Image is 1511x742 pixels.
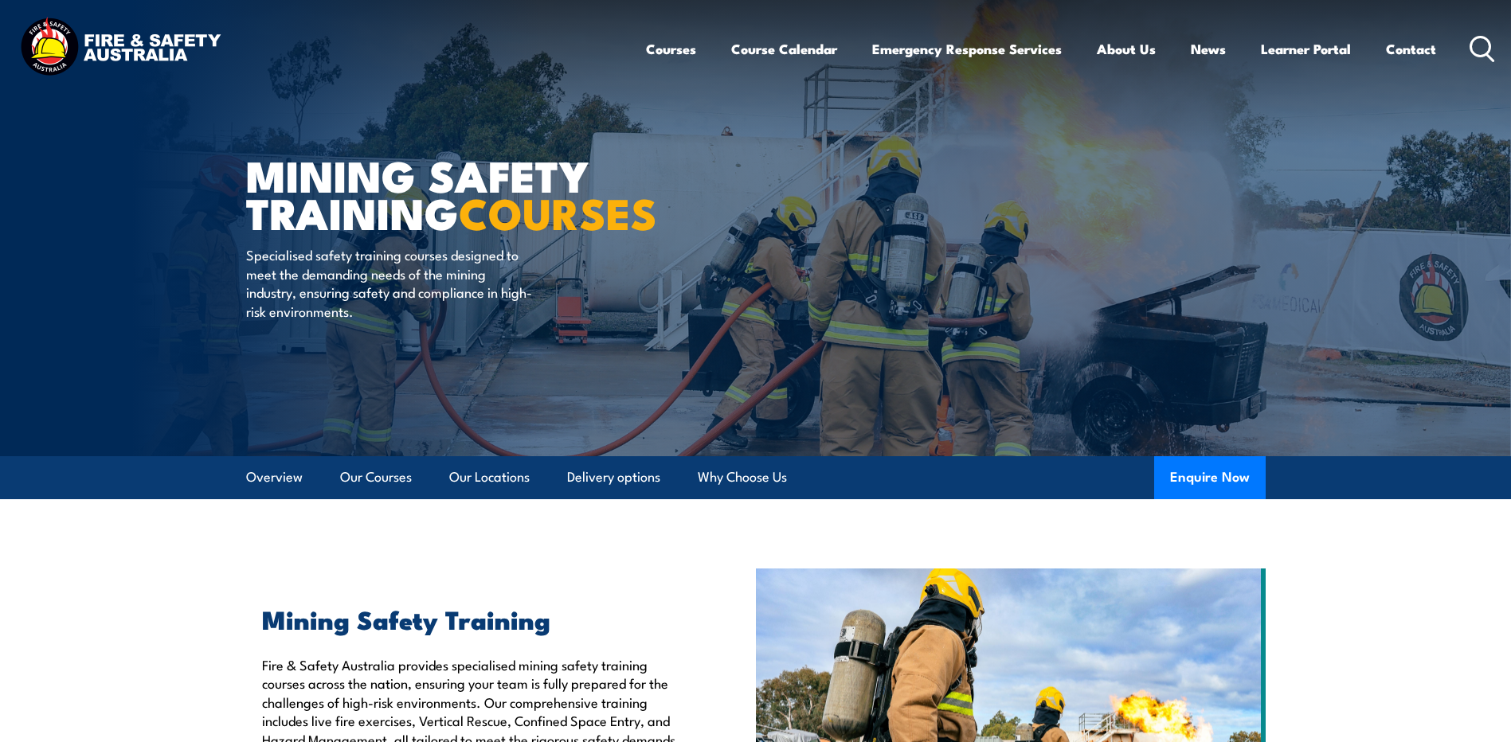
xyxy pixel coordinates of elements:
a: Why Choose Us [698,456,787,498]
a: Courses [646,28,696,70]
a: Overview [246,456,303,498]
a: Our Courses [340,456,412,498]
h1: MINING SAFETY TRAINING [246,156,640,230]
button: Enquire Now [1154,456,1266,499]
p: Specialised safety training courses designed to meet the demanding needs of the mining industry, ... [246,245,537,320]
a: Course Calendar [731,28,837,70]
a: Delivery options [567,456,660,498]
strong: COURSES [459,178,657,244]
h2: Mining Safety Training [262,607,683,630]
a: Learner Portal [1261,28,1351,70]
a: Our Locations [449,456,530,498]
a: Emergency Response Services [872,28,1062,70]
a: News [1191,28,1226,70]
a: Contact [1386,28,1436,70]
a: About Us [1097,28,1156,70]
